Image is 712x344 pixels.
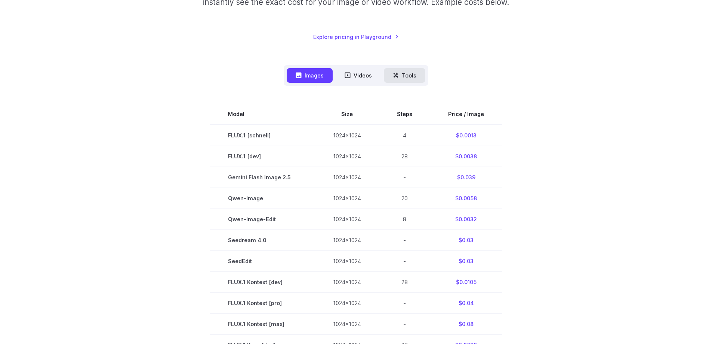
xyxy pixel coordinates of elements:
td: - [379,230,430,251]
th: Size [315,104,379,125]
button: Tools [384,68,425,83]
td: 28 [379,146,430,167]
td: 1024x1024 [315,293,379,314]
td: 28 [379,272,430,293]
td: 8 [379,208,430,229]
td: FLUX.1 [dev] [210,146,315,167]
td: 1024x1024 [315,314,379,335]
th: Steps [379,104,430,125]
span: Gemini Flash Image 2.5 [228,173,297,182]
td: $0.04 [430,293,502,314]
td: FLUX.1 Kontext [max] [210,314,315,335]
td: Qwen-Image-Edit [210,208,315,229]
td: FLUX.1 [schnell] [210,125,315,146]
td: 1024x1024 [315,188,379,208]
td: 1024x1024 [315,125,379,146]
td: 1024x1024 [315,146,379,167]
td: $0.0058 [430,188,502,208]
td: FLUX.1 Kontext [pro] [210,293,315,314]
td: 1024x1024 [315,208,379,229]
td: - [379,314,430,335]
td: $0.039 [430,167,502,188]
td: $0.0032 [430,208,502,229]
td: $0.08 [430,314,502,335]
button: Images [287,68,333,83]
td: 1024x1024 [315,251,379,272]
td: - [379,251,430,272]
td: $0.03 [430,230,502,251]
a: Explore pricing in Playground [313,33,399,41]
td: - [379,293,430,314]
td: $0.03 [430,251,502,272]
td: 1024x1024 [315,272,379,293]
td: 4 [379,125,430,146]
td: FLUX.1 Kontext [dev] [210,272,315,293]
td: $0.0013 [430,125,502,146]
td: 1024x1024 [315,167,379,188]
td: - [379,167,430,188]
td: 1024x1024 [315,230,379,251]
button: Videos [336,68,381,83]
td: 20 [379,188,430,208]
th: Model [210,104,315,125]
td: Seedream 4.0 [210,230,315,251]
th: Price / Image [430,104,502,125]
td: $0.0038 [430,146,502,167]
td: $0.0105 [430,272,502,293]
td: SeedEdit [210,251,315,272]
td: Qwen-Image [210,188,315,208]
